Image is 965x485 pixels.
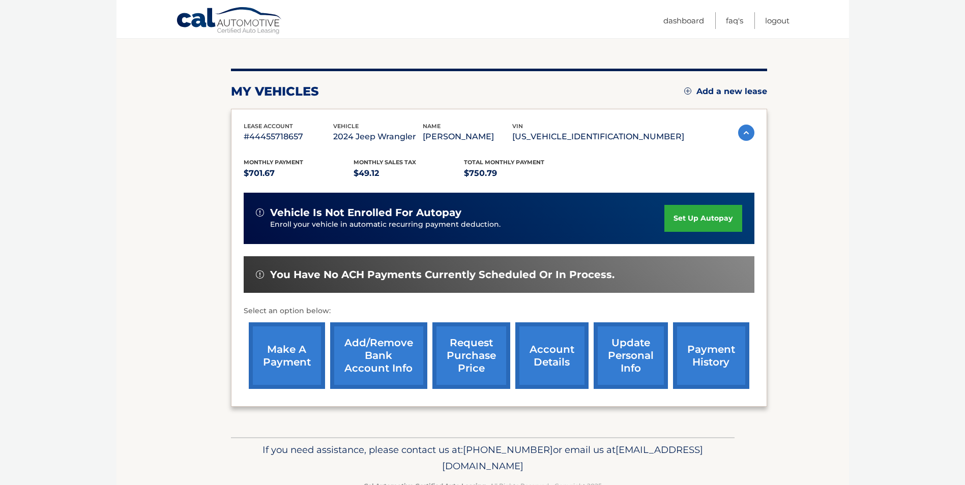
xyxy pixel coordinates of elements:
[354,166,464,180] p: $49.12
[512,130,684,144] p: [US_VEHICLE_IDENTIFICATION_NUMBER]
[330,322,427,389] a: Add/Remove bank account info
[238,442,728,474] p: If you need assistance, please contact us at: or email us at
[594,322,668,389] a: update personal info
[354,159,416,166] span: Monthly sales Tax
[423,123,441,130] span: name
[432,322,510,389] a: request purchase price
[512,123,523,130] span: vin
[673,322,749,389] a: payment history
[256,270,264,279] img: alert-white.svg
[464,166,574,180] p: $750.79
[270,219,665,230] p: Enroll your vehicle in automatic recurring payment deduction.
[423,130,512,144] p: [PERSON_NAME]
[684,86,767,97] a: Add a new lease
[249,322,325,389] a: make a payment
[738,125,754,141] img: accordion-active.svg
[663,12,704,29] a: Dashboard
[726,12,743,29] a: FAQ's
[464,159,544,166] span: Total Monthly Payment
[244,166,354,180] p: $701.67
[765,12,789,29] a: Logout
[515,322,589,389] a: account details
[463,444,553,456] span: [PHONE_NUMBER]
[684,87,691,95] img: add.svg
[176,7,283,36] a: Cal Automotive
[244,159,303,166] span: Monthly Payment
[442,444,703,472] span: [EMAIL_ADDRESS][DOMAIN_NAME]
[244,305,754,317] p: Select an option below:
[664,205,742,232] a: set up autopay
[333,123,359,130] span: vehicle
[270,206,461,219] span: vehicle is not enrolled for autopay
[244,130,333,144] p: #44455718657
[244,123,293,130] span: lease account
[270,268,615,281] span: You have no ACH payments currently scheduled or in process.
[256,208,264,217] img: alert-white.svg
[231,84,319,99] h2: my vehicles
[333,130,423,144] p: 2024 Jeep Wrangler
